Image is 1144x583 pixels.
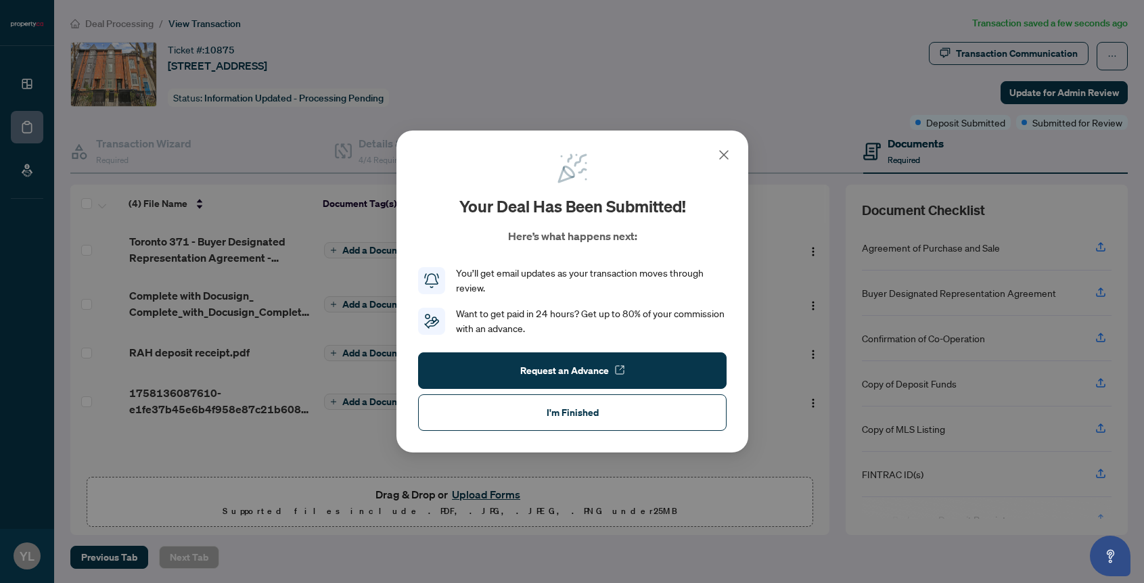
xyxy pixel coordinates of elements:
[507,228,637,244] p: Here’s what happens next:
[418,352,727,389] button: Request an Advance
[1090,536,1130,576] button: Open asap
[459,195,685,217] h2: Your deal has been submitted!
[520,360,608,381] span: Request an Advance
[456,306,727,336] div: Want to get paid in 24 hours? Get up to 80% of your commission with an advance.
[546,402,598,423] span: I'm Finished
[456,266,727,296] div: You’ll get email updates as your transaction moves through review.
[418,394,727,431] button: I'm Finished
